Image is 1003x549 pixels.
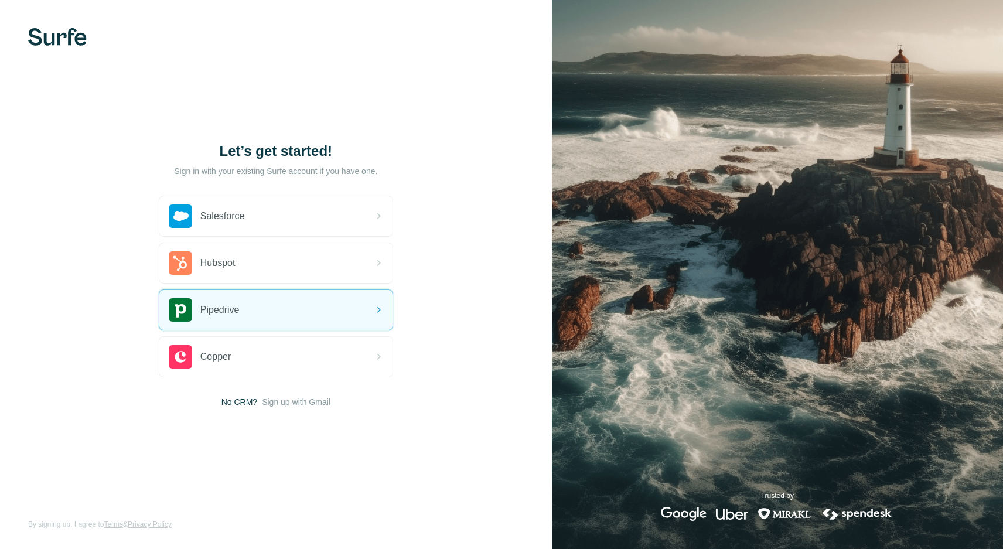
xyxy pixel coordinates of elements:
img: mirakl's logo [758,507,811,521]
h1: Let’s get started! [159,142,393,161]
span: Pipedrive [200,303,240,317]
span: By signing up, I agree to & [28,519,172,530]
img: google's logo [661,507,707,521]
span: Hubspot [200,256,236,270]
img: uber's logo [716,507,748,521]
span: No CRM? [221,396,257,408]
img: hubspot's logo [169,251,192,275]
img: Surfe's logo [28,28,87,46]
a: Privacy Policy [128,520,172,528]
a: Terms [104,520,123,528]
button: Sign up with Gmail [262,396,330,408]
img: pipedrive's logo [169,298,192,322]
img: copper's logo [169,345,192,369]
p: Trusted by [761,490,794,501]
img: salesforce's logo [169,204,192,228]
span: Copper [200,350,231,364]
p: Sign in with your existing Surfe account if you have one. [174,165,377,177]
img: spendesk's logo [821,507,893,521]
span: Salesforce [200,209,245,223]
